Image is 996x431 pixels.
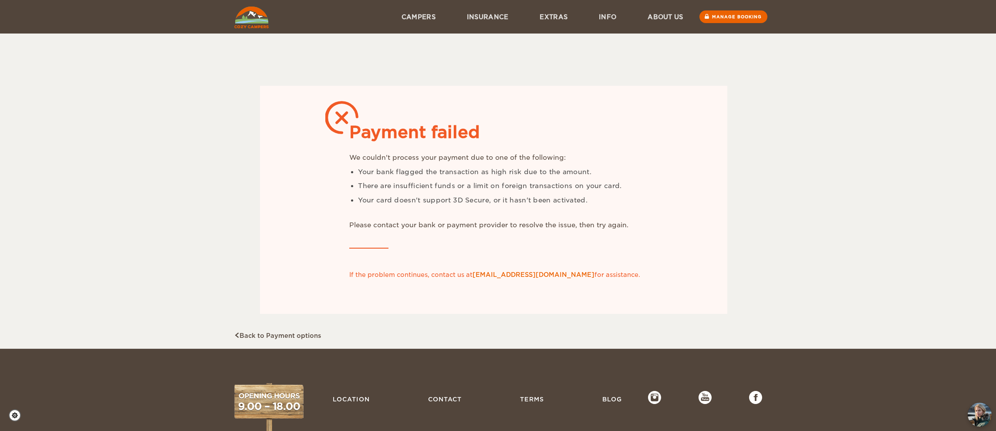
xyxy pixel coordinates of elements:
div: We couldn't process your payment due to one of the following: Please contact your bank or payment... [349,153,642,230]
button: chat-button [968,403,992,427]
li: Your card doesn't support 3D Secure, or it hasn't been activated. [358,195,642,205]
a: [EMAIL_ADDRESS][DOMAIN_NAME] [473,271,594,278]
img: Freyja at Cozy Campers [968,403,992,427]
div: Payment failed [349,121,642,144]
a: Blog [598,391,626,407]
a: Manage booking [699,10,767,23]
a: Back to Payment options [234,332,321,339]
a: Contact [424,391,466,407]
a: Terms [516,391,548,407]
li: Your bank flagged the transaction as high risk due to the amount. [358,167,642,177]
li: There are insufficient funds or a limit on foreign transactions on your card. [358,181,642,191]
img: Cozy Campers [234,7,269,28]
div: If the problem continues, contact us at for assistance. [349,270,651,279]
a: Location [328,391,374,407]
a: Cookie settings [9,409,27,421]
